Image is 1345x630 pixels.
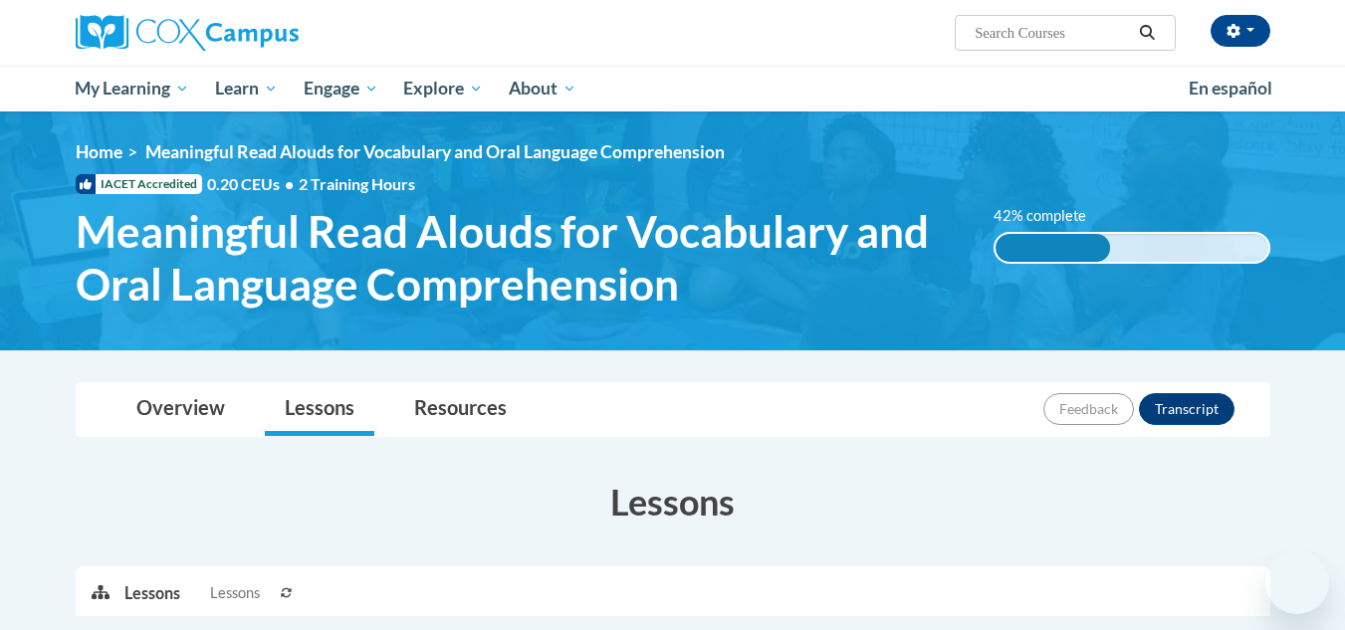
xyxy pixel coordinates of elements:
[285,174,294,193] span: •
[124,582,180,604] p: Lessons
[76,15,299,51] img: Cox Campus
[1265,550,1329,614] iframe: Button to launch messaging window
[299,174,415,193] span: 2 Training Hours
[265,383,374,436] a: Lessons
[1139,393,1234,425] button: Transcript
[304,77,378,101] span: Engage
[390,66,496,111] a: Explore
[973,21,1132,45] input: Search Courses
[116,383,245,436] a: Overview
[1189,78,1272,99] span: En español
[509,77,576,101] span: About
[46,66,1300,111] div: Main menu
[76,174,202,194] span: IACET Accredited
[291,66,391,111] a: Engage
[394,383,527,436] a: Resources
[996,234,1110,262] div: 42% complete
[1043,393,1134,425] button: Feedback
[63,66,203,111] a: My Learning
[202,66,291,111] a: Learn
[75,77,189,101] span: My Learning
[210,582,260,604] span: Lessons
[76,141,122,162] a: Home
[76,15,454,51] a: Cox Campus
[207,173,299,195] span: 0.20 CEUs
[496,66,589,111] a: About
[403,77,483,101] span: Explore
[1211,15,1270,47] button: Account Settings
[215,77,278,101] span: Learn
[145,141,725,162] span: Meaningful Read Alouds for Vocabulary and Oral Language Comprehension
[76,205,965,311] span: Meaningful Read Alouds for Vocabulary and Oral Language Comprehension
[1176,68,1285,109] a: En español
[1132,21,1162,45] button: Search
[76,477,1270,526] h3: Lessons
[994,205,1108,227] label: 42% complete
